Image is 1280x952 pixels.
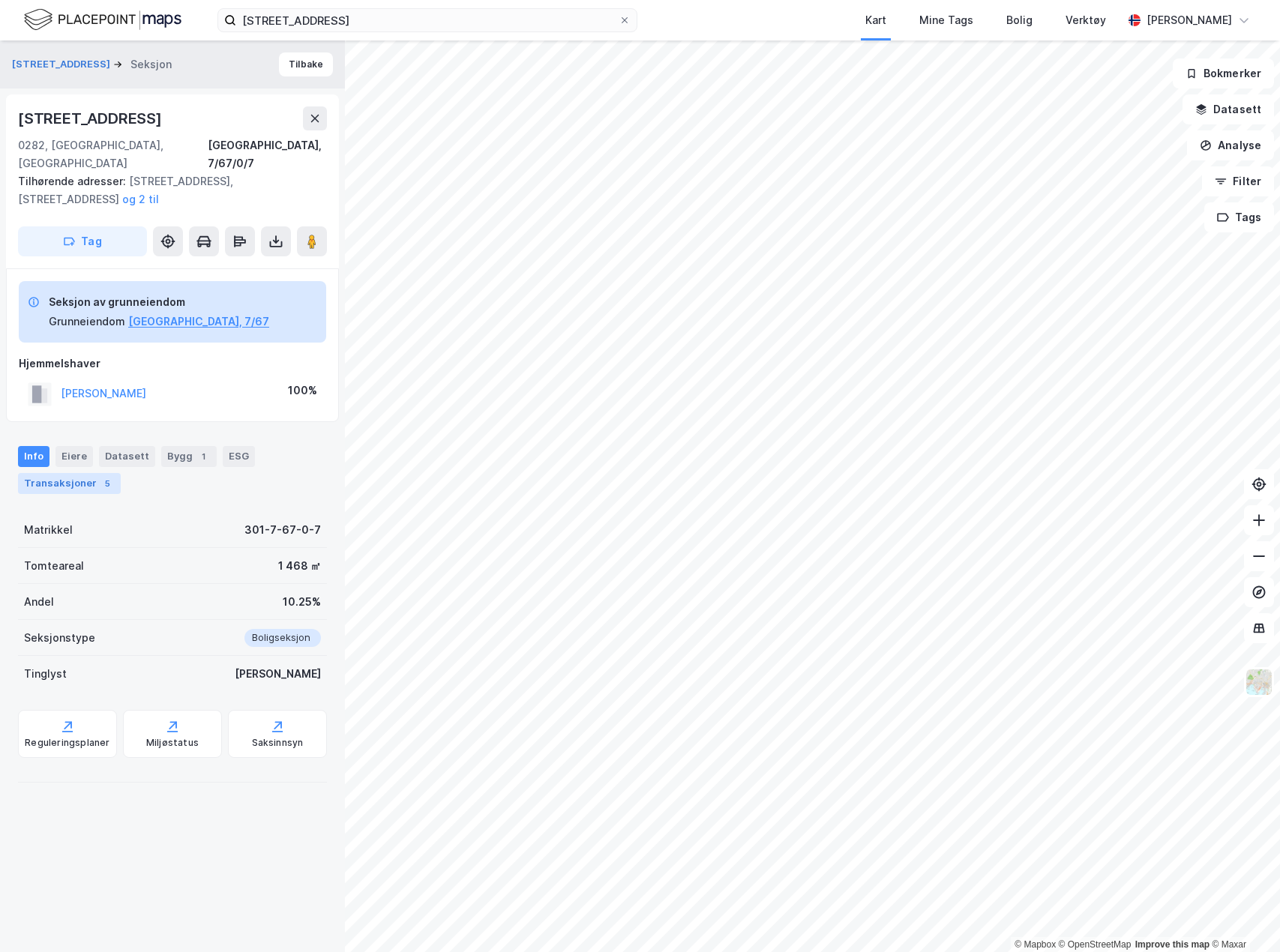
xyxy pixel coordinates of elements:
[1015,939,1056,950] a: Mapbox
[208,136,327,172] div: [GEOGRAPHIC_DATA], 7/67/0/7
[278,557,321,575] div: 1 468 ㎡
[244,521,321,539] div: 301-7-67-0-7
[24,557,84,575] div: Tomteareal
[18,136,208,172] div: 0282, [GEOGRAPHIC_DATA], [GEOGRAPHIC_DATA]
[1205,880,1280,952] iframe: Chat Widget
[24,629,95,647] div: Seksjonstype
[18,226,147,256] button: Tag
[865,11,886,29] div: Kart
[55,446,93,467] div: Eiere
[19,355,326,373] div: Hjemmelshaver
[288,382,317,400] div: 100%
[1202,166,1274,196] button: Filter
[100,476,115,491] div: 5
[24,7,181,33] img: logo.f888ab2527a4732fd821a326f86c7f29.svg
[1183,94,1274,124] button: Datasett
[1204,202,1274,232] button: Tags
[25,737,109,749] div: Reguleringsplaner
[99,446,155,467] div: Datasett
[18,106,165,130] div: [STREET_ADDRESS]
[236,9,619,31] input: Søk på adresse, matrikkel, gårdeiere, leietakere eller personer
[18,175,129,187] span: Tilhørende adresser:
[1173,58,1274,88] button: Bokmerker
[18,172,315,208] div: [STREET_ADDRESS], [STREET_ADDRESS]
[146,737,199,749] div: Miljøstatus
[283,593,321,611] div: 10.25%
[196,449,211,464] div: 1
[18,473,121,494] div: Transaksjoner
[18,446,49,467] div: Info
[24,665,67,683] div: Tinglyst
[919,11,973,29] div: Mine Tags
[1006,11,1033,29] div: Bolig
[279,52,333,76] button: Tilbake
[49,293,269,311] div: Seksjon av grunneiendom
[1245,668,1273,696] img: Z
[12,57,113,72] button: [STREET_ADDRESS]
[24,521,73,539] div: Matrikkel
[1147,11,1232,29] div: [PERSON_NAME]
[235,665,321,683] div: [PERSON_NAME]
[1066,11,1106,29] div: Verktøy
[128,313,269,331] button: [GEOGRAPHIC_DATA], 7/67
[49,313,125,331] div: Grunneiendom
[252,737,304,749] div: Saksinnsyn
[1187,130,1274,160] button: Analyse
[1135,939,1210,950] a: Improve this map
[24,593,54,611] div: Andel
[223,446,255,467] div: ESG
[130,55,172,73] div: Seksjon
[1059,939,1132,950] a: OpenStreetMap
[161,446,217,467] div: Bygg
